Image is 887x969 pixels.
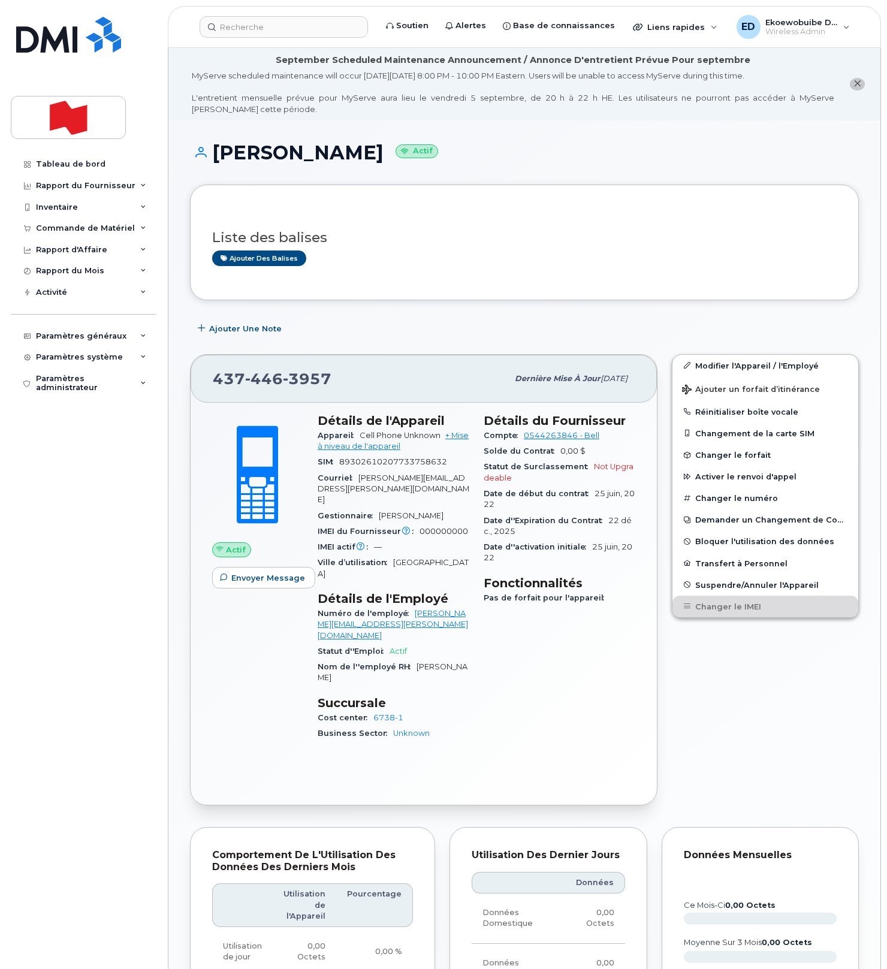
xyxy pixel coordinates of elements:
[484,446,560,455] span: Solde du Contrat
[276,54,750,67] div: September Scheduled Maintenance Announcement / Annonce D'entretient Prévue Pour septembre
[318,696,469,710] h3: Succursale
[850,78,865,90] button: close notification
[390,647,407,656] span: Actif
[695,580,819,589] span: Suspendre/Annuler l'Appareil
[318,647,390,656] span: Statut d''Emploi
[373,713,403,722] a: 6738-1
[484,576,635,590] h3: Fonctionnalités
[559,893,624,944] td: 0,00 Octets
[695,451,771,460] span: Changer le forfait
[336,883,413,927] th: Pourcentage
[484,516,608,525] span: Date d''Expiration du Contrat
[318,473,358,482] span: Courriel
[484,542,592,551] span: Date d''activation initiale
[318,542,374,551] span: IMEI actif
[283,370,331,388] span: 3957
[672,444,858,466] button: Changer le forfait
[672,487,858,509] button: Changer le numéro
[318,511,379,520] span: Gestionnaire
[672,422,858,444] button: Changement de la carte SIM
[318,558,469,578] span: [GEOGRAPHIC_DATA]
[484,489,595,498] span: Date de début du contrat
[318,713,373,722] span: Cost center
[672,466,858,487] button: Activer le renvoi d'appel
[484,413,635,428] h3: Détails du Fournisseur
[212,250,306,265] a: Ajouter des balises
[762,938,812,947] tspan: 0,00 Octets
[472,849,625,861] div: Utilisation des Dernier Jours
[318,609,468,640] a: [PERSON_NAME][EMAIL_ADDRESS][PERSON_NAME][DOMAIN_NAME]
[515,374,601,383] span: Dernière mise à jour
[212,567,315,588] button: Envoyer Message
[318,609,415,618] span: Numéro de l'employé
[360,431,441,440] span: Cell Phone Unknown
[601,374,627,383] span: [DATE]
[374,542,382,551] span: —
[484,593,610,602] span: Pas de forfait pour l'appareil
[682,385,820,396] span: Ajouter un forfait d’itinérance
[524,431,599,440] a: 0544263846 - Bell
[684,849,837,861] div: Données mensuelles
[379,511,444,520] span: [PERSON_NAME]
[484,516,632,536] span: 22 déc., 2025
[226,544,246,556] span: Actif
[684,901,776,910] text: Ce mois-ci
[684,938,812,947] text: moyenne sur 3 mois
[318,591,469,606] h3: Détails de l'Employé
[190,142,859,163] h1: [PERSON_NAME]
[318,413,469,428] h3: Détails de l'Appareil
[318,527,420,536] span: IMEI du Fournisseur
[484,431,524,440] span: Compte
[672,509,858,530] button: Demander un Changement de Compte
[396,144,438,158] small: Actif
[190,318,292,340] button: Ajouter une Note
[672,596,858,617] button: Changer le IMEI
[672,530,858,552] button: Bloquer l'utilisation des données
[213,370,331,388] span: 437
[212,230,837,245] h3: Liste des balises
[672,574,858,596] button: Suspendre/Annuler l'Appareil
[672,401,858,422] button: Réinitialiser boîte vocale
[231,572,305,584] span: Envoyer Message
[672,376,858,401] button: Ajouter un forfait d’itinérance
[672,355,858,376] a: Modifier l'Appareil / l'Employé
[559,872,624,893] th: Données
[695,472,797,481] span: Activer le renvoi d'appel
[725,901,776,910] tspan: 0,00 Octets
[209,323,282,334] span: Ajouter une Note
[318,431,360,440] span: Appareil
[560,446,586,455] span: 0,00 $
[273,883,336,927] th: Utilisation de l'Appareil
[245,370,283,388] span: 446
[472,893,559,944] td: Données Domestique
[484,462,594,471] span: Statut de Surclassement
[393,729,430,738] a: Unknown
[318,457,339,466] span: SIM
[318,662,417,671] span: Nom de l''employé RH
[212,849,413,873] div: Comportement de l'Utilisation des Données des Derniers Mois
[318,558,393,567] span: Ville d’utilisation
[192,70,834,114] div: MyServe scheduled maintenance will occur [DATE][DATE] 8:00 PM - 10:00 PM Eastern. Users will be u...
[672,553,858,574] button: Transfert à Personnel
[318,729,393,738] span: Business Sector
[420,527,468,536] span: 000000000
[339,457,447,466] span: 89302610207733758632
[318,473,469,505] span: [PERSON_NAME][EMAIL_ADDRESS][PERSON_NAME][DOMAIN_NAME]
[484,462,633,482] span: Not Upgradeable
